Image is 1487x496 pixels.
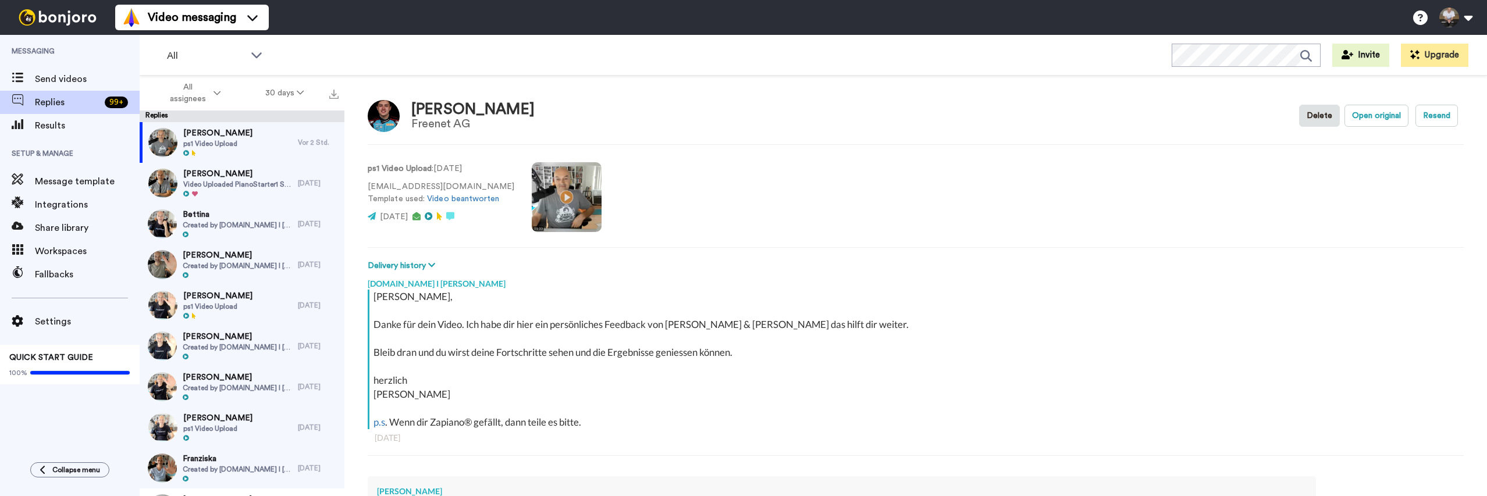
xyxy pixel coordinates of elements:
[1344,105,1408,127] button: Open original
[368,165,432,173] strong: ps1 Video Upload
[140,448,344,488] a: FranziskaCreated by [DOMAIN_NAME] I [PERSON_NAME][DATE]
[380,213,408,221] span: [DATE]
[427,195,499,203] a: Video beantworten
[183,424,252,433] span: ps1 Video Upload
[148,9,236,26] span: Video messaging
[298,382,339,391] div: [DATE]
[1332,44,1389,67] button: Invite
[148,250,177,279] img: efae74b4-f400-487b-ae84-1e138a2766a8-thumb.jpg
[140,122,344,163] a: [PERSON_NAME]ps1 Video UploadVor 2 Std.
[368,100,400,132] img: Image of Axel Schnös
[183,180,292,189] span: Video Uploaded PianoStarter1 Songs
[148,169,177,198] img: aedcb8a8-3247-492a-9824-e8502ad15a16-thumb.jpg
[140,366,344,407] a: [PERSON_NAME]Created by [DOMAIN_NAME] I [PERSON_NAME][DATE]
[183,139,252,148] span: ps1 Video Upload
[183,249,293,261] span: [PERSON_NAME]
[140,163,344,204] a: [PERSON_NAME]Video Uploaded PianoStarter1 Songs[DATE]
[9,368,27,377] span: 100%
[373,290,1461,429] div: [PERSON_NAME], Danke für dein Video. Ich habe dir hier ein persönliches Feedback von [PERSON_NAME...
[298,463,339,473] div: [DATE]
[148,209,177,238] img: 21493590-6e2d-4028-a311-5a6b373082ae-thumb.jpg
[298,301,339,310] div: [DATE]
[183,209,293,220] span: Bettina
[148,413,177,442] img: 98391825-70a0-4394-bded-b2b765101e5f-thumb.jpg
[329,90,339,99] img: export.svg
[148,291,177,320] img: 23b8878d-19a9-4768-9285-8c8a9c902a99-thumb.jpg
[183,302,252,311] span: ps1 Video Upload
[183,465,293,474] span: Created by [DOMAIN_NAME] I [PERSON_NAME]
[326,84,342,102] button: Export all results that match these filters now.
[52,465,100,474] span: Collapse menu
[183,168,292,180] span: [PERSON_NAME]
[1415,105,1458,127] button: Resend
[140,407,344,448] a: [PERSON_NAME]ps1 Video Upload[DATE]
[9,354,93,362] span: QUICK START GUIDE
[167,49,245,63] span: All
[1401,44,1468,67] button: Upgrade
[35,244,140,258] span: Workspaces
[1299,105,1340,127] button: Delete
[243,83,326,104] button: 30 days
[148,372,177,401] img: e95051df-ca00-4f49-bc98-b8b1a24fddfe-thumb.jpg
[183,372,293,383] span: [PERSON_NAME]
[35,221,140,235] span: Share library
[298,260,339,269] div: [DATE]
[298,341,339,351] div: [DATE]
[368,272,1464,290] div: [DOMAIN_NAME] I [PERSON_NAME]
[183,127,252,139] span: [PERSON_NAME]
[183,383,293,392] span: Created by [DOMAIN_NAME] I [PERSON_NAME]
[368,259,439,272] button: Delivery history
[183,220,293,230] span: Created by [DOMAIN_NAME] I [PERSON_NAME]
[140,204,344,244] a: BettinaCreated by [DOMAIN_NAME] I [PERSON_NAME][DATE]
[183,261,293,270] span: Created by [DOMAIN_NAME] I [PERSON_NAME]
[183,453,293,465] span: Franziska
[140,326,344,366] a: [PERSON_NAME]Created by [DOMAIN_NAME] I [PERSON_NAME][DATE]
[164,81,211,105] span: All assignees
[35,95,100,109] span: Replies
[35,315,140,329] span: Settings
[411,101,535,118] div: [PERSON_NAME]
[298,179,339,188] div: [DATE]
[375,432,1457,444] div: [DATE]
[105,97,128,108] div: 99 +
[183,331,293,342] span: [PERSON_NAME]
[35,174,140,188] span: Message template
[142,77,243,109] button: All assignees
[373,416,385,428] a: p.s
[148,331,177,361] img: 63ba663d-6ee7-49bd-ab28-59f1cc37aec0-thumb.jpg
[368,181,514,205] p: [EMAIL_ADDRESS][DOMAIN_NAME] Template used:
[298,423,339,432] div: [DATE]
[368,163,514,175] p: : [DATE]
[140,285,344,326] a: [PERSON_NAME]ps1 Video Upload[DATE]
[35,198,140,212] span: Integrations
[35,267,140,281] span: Fallbacks
[411,117,535,130] div: Freenet AG
[122,8,141,27] img: vm-color.svg
[140,244,344,285] a: [PERSON_NAME]Created by [DOMAIN_NAME] I [PERSON_NAME][DATE]
[35,72,140,86] span: Send videos
[30,462,109,477] button: Collapse menu
[183,412,252,424] span: [PERSON_NAME]
[140,110,344,122] div: Replies
[298,138,339,147] div: Vor 2 Std.
[183,342,293,352] span: Created by [DOMAIN_NAME] I [PERSON_NAME]
[14,9,101,26] img: bj-logo-header-white.svg
[148,128,177,157] img: 81685be8-54ce-472f-aecc-d9f3f04c9a3c-thumb.jpg
[35,119,140,133] span: Results
[148,454,177,483] img: 91fba64c-b1e7-4ede-a60b-25b48883b06a-thumb.jpg
[183,290,252,302] span: [PERSON_NAME]
[298,219,339,229] div: [DATE]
